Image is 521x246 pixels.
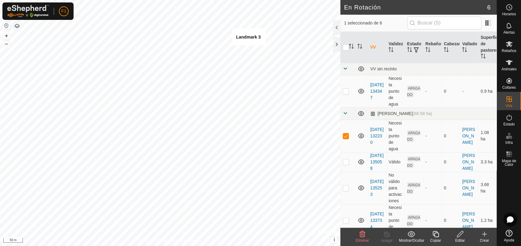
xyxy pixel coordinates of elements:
td: 0.9 ha [478,75,497,107]
td: Válido [386,152,404,172]
td: No válido para activaciones [386,172,404,204]
th: Rebaño [423,32,441,63]
p-sorticon: Activar para ordenar [357,45,362,50]
span: Mapa de Calor [498,159,519,166]
button: + [3,32,10,39]
td: 0 [441,120,460,152]
div: - [425,159,439,165]
td: Necesita punto de agua [386,204,404,237]
p-sorticon: Activar para ordenar [481,54,486,59]
a: Política de Privacidad [139,238,174,244]
span: Alertas [503,31,515,34]
div: Landmark 3 [236,33,261,41]
button: – [3,40,10,47]
span: Ayuda [504,238,514,242]
span: APAGADO [407,182,421,194]
span: APAGADO [407,130,421,142]
div: Crear [472,238,497,243]
span: Horarios [502,12,516,16]
td: 3.68 ha [478,172,497,204]
p-sorticon: Activar para ordenar [349,45,354,50]
h2: En Rotación [344,4,487,11]
div: Copiar [423,238,448,243]
th: VV [368,32,386,63]
td: - [460,75,478,107]
div: Mostrar/Ocultar [399,238,423,243]
img: Logo Gallagher [7,5,49,17]
span: i [334,237,335,242]
td: 1.08 ha [478,120,497,152]
td: Necesita punto de agua [386,75,404,107]
span: Infra [505,141,512,144]
button: i [331,237,338,243]
button: Restablecer Mapa [3,22,10,29]
span: 6 [487,3,490,12]
div: Editar [448,238,472,243]
th: Validez [386,32,404,63]
td: 0 [441,172,460,204]
th: Cabezas [441,32,460,63]
p-sorticon: Activar para ordenar [444,48,449,53]
div: [PERSON_NAME] [370,111,432,116]
div: - [425,133,439,139]
span: APAGADO [407,215,421,226]
a: [DATE] 133734 [370,211,384,229]
a: Ayuda [497,227,521,244]
input: Buscar (S) [407,17,481,29]
td: 0 [441,204,460,237]
div: - [425,217,439,224]
span: Eliminar [356,238,369,243]
a: [DATE] 132230 [370,127,384,145]
div: - [425,88,439,95]
span: Collares [502,86,516,89]
td: 3.3 ha [478,152,497,172]
td: Necesita punto de agua [386,120,404,152]
th: Vallado [460,32,478,63]
a: [DATE] 135058 [370,153,384,171]
a: Contáctenos [181,238,201,244]
a: [PERSON_NAME] [462,127,475,145]
button: Capas del Mapa [13,22,21,30]
th: Estado [405,32,423,63]
div: Apagar [374,238,399,243]
div: VV sin recinto [370,66,494,71]
p-sorticon: Activar para ordenar [407,48,412,53]
a: [PERSON_NAME] [462,211,475,229]
a: [DATE] 135253 [370,179,384,197]
p-sorticon: Activar para ordenar [425,48,430,53]
p-sorticon: Activar para ordenar [389,48,393,53]
span: APAGADO [407,86,421,97]
a: [PERSON_NAME] [462,179,475,197]
span: 1 seleccionado de 6 [344,20,407,26]
td: 0 [441,75,460,107]
p-sorticon: Activar para ordenar [462,48,467,53]
span: VVs [505,104,512,108]
span: APAGADO [407,156,421,168]
td: 1.2 ha [478,204,497,237]
a: [PERSON_NAME] [462,153,475,171]
span: (68.58 ha) [413,111,432,116]
td: 0 [441,152,460,172]
a: [DATE] 134347 [370,82,384,100]
span: Animales [501,67,516,71]
div: - [425,185,439,191]
th: Superficie de pastoreo [478,32,497,63]
span: Rebaños [501,49,516,53]
span: F1 [61,8,66,14]
span: Estado [503,122,515,126]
